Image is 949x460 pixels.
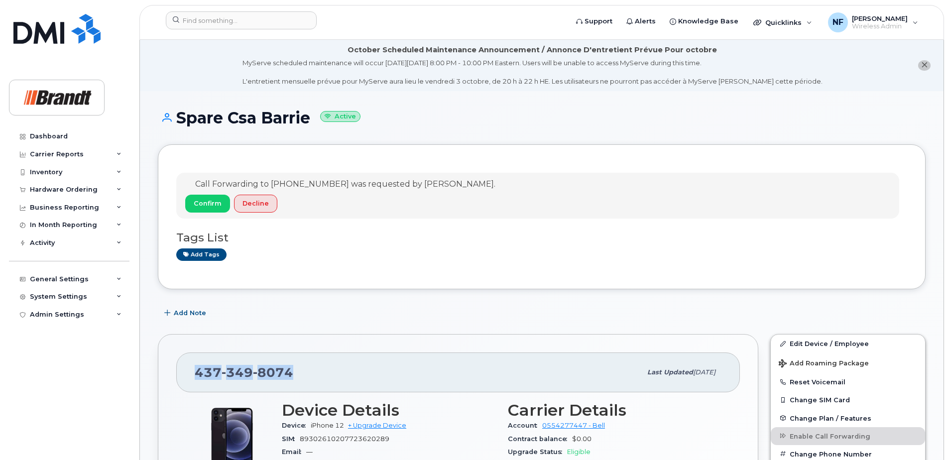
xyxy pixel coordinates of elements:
button: Add Note [158,304,215,322]
span: Confirm [194,199,222,208]
button: Change Plan / Features [771,409,925,427]
h3: Device Details [282,401,496,419]
span: Email [282,448,306,456]
div: MyServe scheduled maintenance will occur [DATE][DATE] 8:00 PM - 10:00 PM Eastern. Users will be u... [242,58,823,86]
button: Add Roaming Package [771,352,925,373]
a: Add tags [176,248,227,261]
span: Enable Call Forwarding [790,432,870,440]
button: close notification [918,60,931,71]
span: Device [282,422,311,429]
span: Change Plan / Features [790,414,871,422]
a: 0554277447 - Bell [542,422,605,429]
span: Contract balance [508,435,572,443]
button: Confirm [185,195,230,213]
span: Add Note [174,308,206,318]
div: October Scheduled Maintenance Announcement / Annonce D'entretient Prévue Pour octobre [348,45,717,55]
span: $0.00 [572,435,592,443]
span: [DATE] [693,368,715,376]
span: 8074 [253,365,293,380]
button: Decline [234,195,277,213]
a: Edit Device / Employee [771,335,925,352]
span: Eligible [567,448,591,456]
span: Upgrade Status [508,448,567,456]
span: SIM [282,435,300,443]
span: Account [508,422,542,429]
small: Active [320,111,360,122]
span: Add Roaming Package [779,359,869,369]
span: 89302610207723620289 [300,435,389,443]
span: — [306,448,313,456]
button: Enable Call Forwarding [771,427,925,445]
h1: Spare Csa Barrie [158,109,926,126]
button: Reset Voicemail [771,373,925,391]
span: Call Forwarding to [PHONE_NUMBER] was requested by [PERSON_NAME]. [195,179,495,189]
span: 437 [195,365,293,380]
h3: Tags List [176,231,907,244]
h3: Carrier Details [508,401,722,419]
a: + Upgrade Device [348,422,406,429]
span: 349 [222,365,253,380]
span: Decline [242,199,269,208]
span: iPhone 12 [311,422,344,429]
button: Change SIM Card [771,391,925,409]
span: Last updated [647,368,693,376]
